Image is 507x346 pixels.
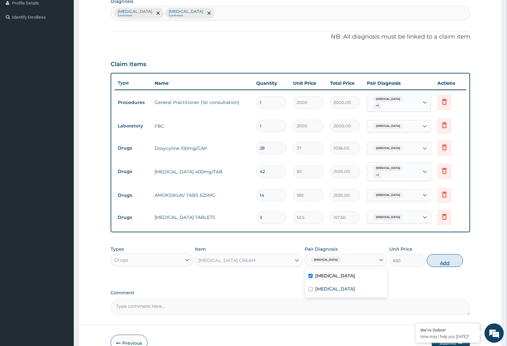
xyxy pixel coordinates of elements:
[151,120,253,133] td: FBC
[114,97,151,108] td: Procedures
[305,246,338,252] label: Pair Diagnosis
[151,96,253,109] td: General Practitioner (1st consultation)
[3,175,122,198] textarea: Type your message and hit 'Enter'
[111,33,470,41] p: NB: All diagnosis must be linked to a claim item
[373,123,403,129] span: [MEDICAL_DATA]
[327,77,364,90] th: Total Price
[114,142,151,154] td: Drugs
[114,189,151,201] td: Drugs
[37,81,89,146] span: We're online!
[373,96,403,102] span: [MEDICAL_DATA]
[315,272,355,279] label: [MEDICAL_DATA]
[169,9,203,14] p: [MEDICAL_DATA]
[114,77,151,89] th: Type
[151,211,253,224] td: [MEDICAL_DATA] TABLETS
[373,165,403,171] span: [MEDICAL_DATA]
[118,9,152,14] p: [MEDICAL_DATA]
[373,103,382,109] span: + 1
[373,145,403,151] span: [MEDICAL_DATA]
[151,165,253,178] td: [MEDICAL_DATA] 400mg/TAB
[315,286,355,292] label: [MEDICAL_DATA]
[114,166,151,177] td: Drugs
[118,14,152,17] small: Confirmed
[114,257,128,263] div: Drugs
[420,327,475,333] div: We're Online!
[111,247,124,252] label: Types
[111,61,146,68] h3: Claim Items
[111,290,470,296] label: Comment
[199,257,256,264] div: [MEDICAL_DATA] CREAM
[105,3,121,19] div: Minimize live chat window
[364,77,434,90] th: Pair Diagnosis
[373,214,403,221] span: [MEDICAL_DATA]
[169,14,203,17] small: Confirmed
[114,120,151,132] td: Laboratory
[195,246,206,252] label: Item
[33,36,108,44] div: Chat with us now
[290,77,327,90] th: Unit Price
[12,32,26,48] img: d_794563401_company_1708531726252_794563401
[427,254,463,267] button: Add
[114,212,151,223] td: Drugs
[389,246,412,252] label: Unit Price
[434,77,466,90] th: Actions
[151,189,253,202] td: AMOKSIKLAV TABS 625MG
[151,77,253,90] th: Name
[206,10,212,16] span: remove selection option
[253,77,290,90] th: Quantity
[311,257,341,263] span: [MEDICAL_DATA]
[373,192,403,198] span: [MEDICAL_DATA]
[151,142,253,155] td: Doxycyline 100mg/CAP
[420,334,475,339] p: How may I help you today?
[155,10,161,16] span: remove selection option
[373,172,382,178] span: + 1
